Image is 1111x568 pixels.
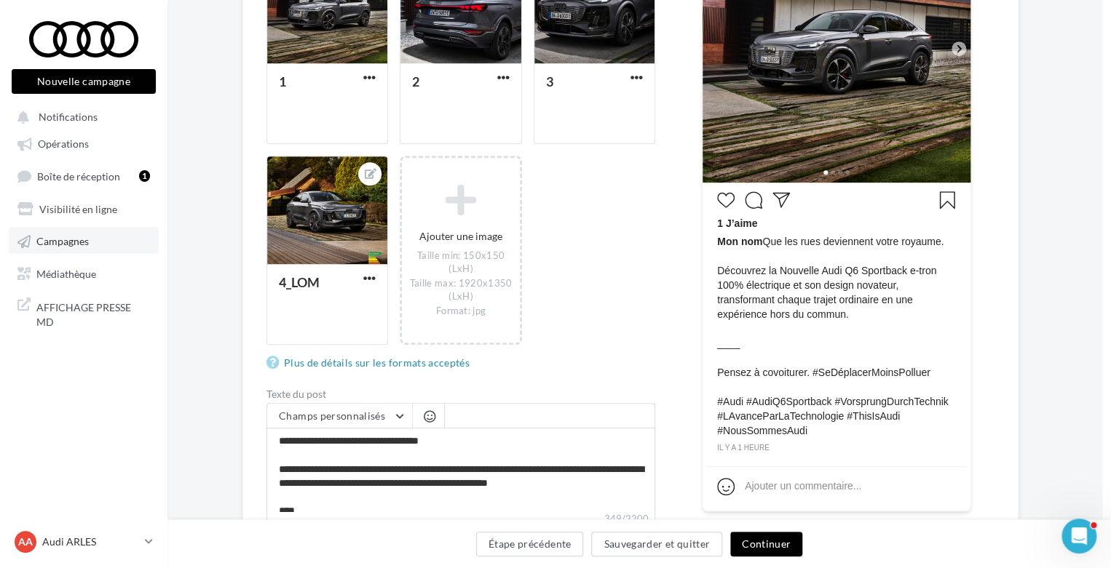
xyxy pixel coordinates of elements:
[745,191,762,209] svg: Commenter
[38,137,89,150] span: Opérations
[267,404,412,428] button: Champs personnalisés
[39,111,98,123] span: Notifications
[36,267,96,279] span: Médiathèque
[37,169,120,182] span: Boîte de réception
[39,202,117,215] span: Visibilité en ligne
[717,478,735,495] svg: Emoji
[266,354,475,372] a: Plus de détails sur les formats acceptés
[938,191,956,209] svg: Enregistrer
[9,162,159,189] a: Boîte de réception1
[9,227,159,253] a: Campagnes
[36,297,150,329] span: AFFICHAGE PRESSE MD
[717,191,735,209] svg: J’aime
[9,129,159,156] a: Opérations
[36,235,89,247] span: Campagnes
[772,191,790,209] svg: Partager la publication
[279,274,320,290] div: 4_LOM
[42,535,139,549] p: Audi ARLES
[279,73,286,89] div: 1
[9,260,159,286] a: Médiathèque
[9,195,159,221] a: Visibilité en ligne
[266,389,655,399] label: Texte du post
[279,409,385,422] span: Champs personnalisés
[139,170,150,182] div: 1
[18,535,33,549] span: AA
[745,479,861,493] div: Ajouter un commentaire...
[702,511,971,530] div: La prévisualisation est non-contractuelle
[717,216,956,234] div: 1 J’aime
[717,441,956,455] div: il y a 1 heure
[266,511,655,527] label: 349/2200
[12,69,156,94] button: Nouvelle campagne
[717,234,956,438] span: Que les rues deviennent votre royaume. Découvrez la Nouvelle Audi Q6 Sportback e-tron 100% électr...
[1061,519,1096,553] iframe: Intercom live chat
[591,532,722,556] button: Sauvegarder et quitter
[730,532,802,556] button: Continuer
[12,528,156,556] a: AA Audi ARLES
[476,532,584,556] button: Étape précédente
[717,236,762,247] span: Mon nom
[546,73,553,89] div: 3
[9,292,159,335] a: AFFICHAGE PRESSE MD
[412,73,419,89] div: 2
